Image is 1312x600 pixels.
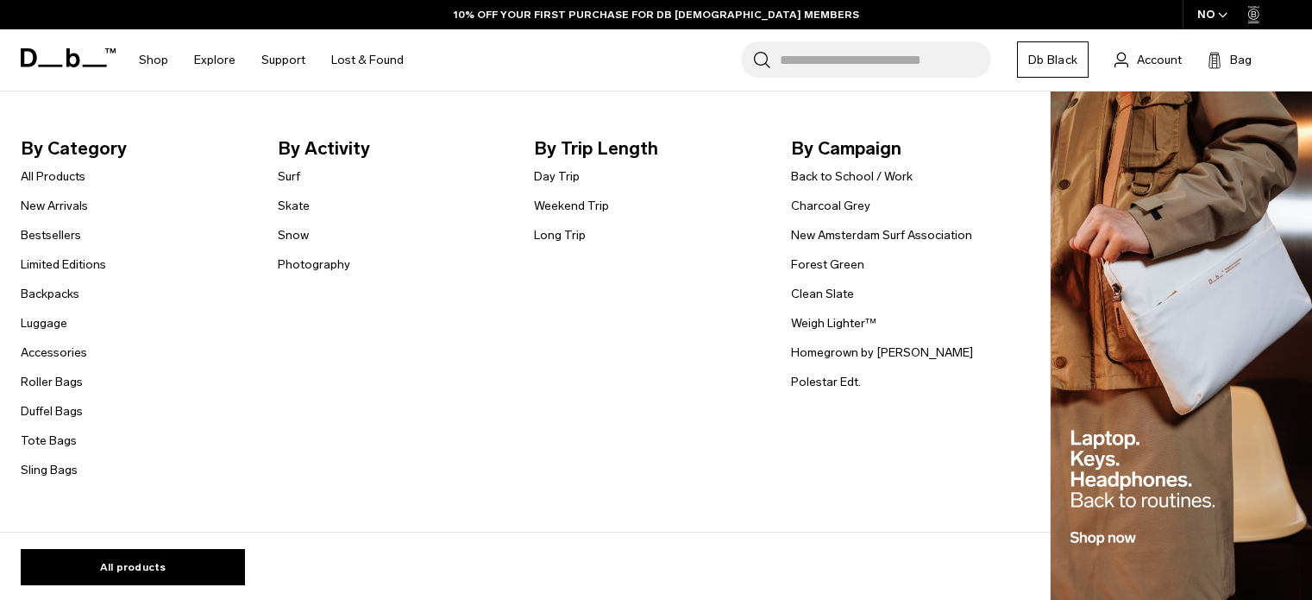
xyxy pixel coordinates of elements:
[331,29,404,91] a: Lost & Found
[791,344,973,362] a: Homegrown by [PERSON_NAME]
[21,344,87,362] a: Accessories
[126,29,417,91] nav: Main Navigation
[278,135,507,162] span: By Activity
[1208,49,1252,70] button: Bag
[139,29,168,91] a: Shop
[21,549,245,585] a: All products
[791,285,854,303] a: Clean Slate
[194,29,235,91] a: Explore
[791,167,913,186] a: Back to School / Work
[1230,51,1252,69] span: Bag
[454,7,859,22] a: 10% OFF YOUR FIRST PURCHASE FOR DB [DEMOGRAPHIC_DATA] MEMBERS
[534,167,580,186] a: Day Trip
[21,256,106,274] a: Limited Editions
[1017,41,1089,78] a: Db Black
[21,432,77,450] a: Tote Bags
[278,226,309,244] a: Snow
[21,167,85,186] a: All Products
[791,226,972,244] a: New Amsterdam Surf Association
[21,461,78,479] a: Sling Bags
[1137,51,1182,69] span: Account
[791,256,864,274] a: Forest Green
[278,167,300,186] a: Surf
[278,197,310,215] a: Skate
[791,197,870,215] a: Charcoal Grey
[534,226,586,244] a: Long Trip
[21,402,83,420] a: Duffel Bags
[791,373,861,391] a: Polestar Edt.
[21,226,81,244] a: Bestsellers
[21,373,83,391] a: Roller Bags
[534,135,763,162] span: By Trip Length
[21,197,88,215] a: New Arrivals
[21,135,250,162] span: By Category
[791,135,1020,162] span: By Campaign
[1114,49,1182,70] a: Account
[21,314,67,332] a: Luggage
[261,29,305,91] a: Support
[21,285,79,303] a: Backpacks
[791,314,876,332] a: Weigh Lighter™
[278,256,350,274] a: Photography
[534,197,609,215] a: Weekend Trip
